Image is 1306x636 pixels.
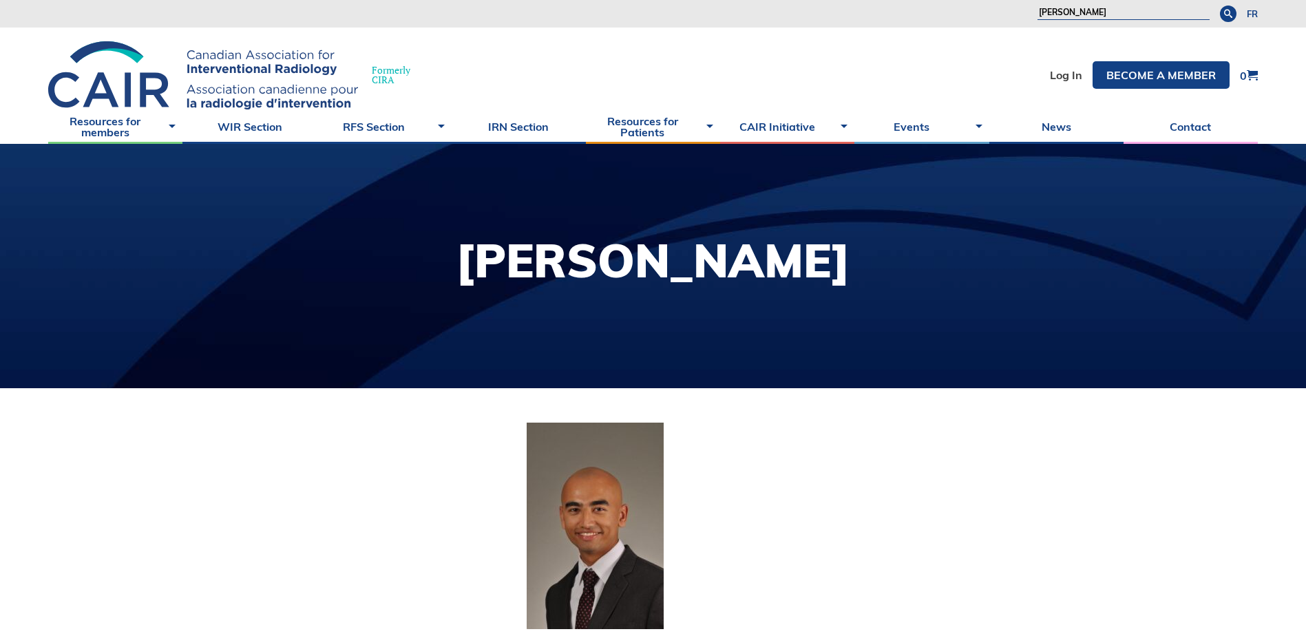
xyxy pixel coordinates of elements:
[48,41,424,109] a: FormerlyCIRA
[1240,70,1258,81] a: 0
[48,41,358,109] img: CIRA
[452,109,586,144] a: IRN Section
[1093,61,1230,89] a: Become a member
[182,109,317,144] a: WIR Section
[456,237,850,284] h1: [PERSON_NAME]
[854,109,989,144] a: Events
[989,109,1124,144] a: News
[1050,70,1082,81] a: Log In
[1038,6,1210,20] input: Search
[586,109,720,144] a: Resources for Patients
[317,109,451,144] a: RFS Section
[48,109,182,144] a: Resources for members
[1247,10,1258,19] a: fr
[1124,109,1258,144] a: Contact
[372,65,410,85] span: Formerly CIRA
[720,109,854,144] a: CAIR Initiative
